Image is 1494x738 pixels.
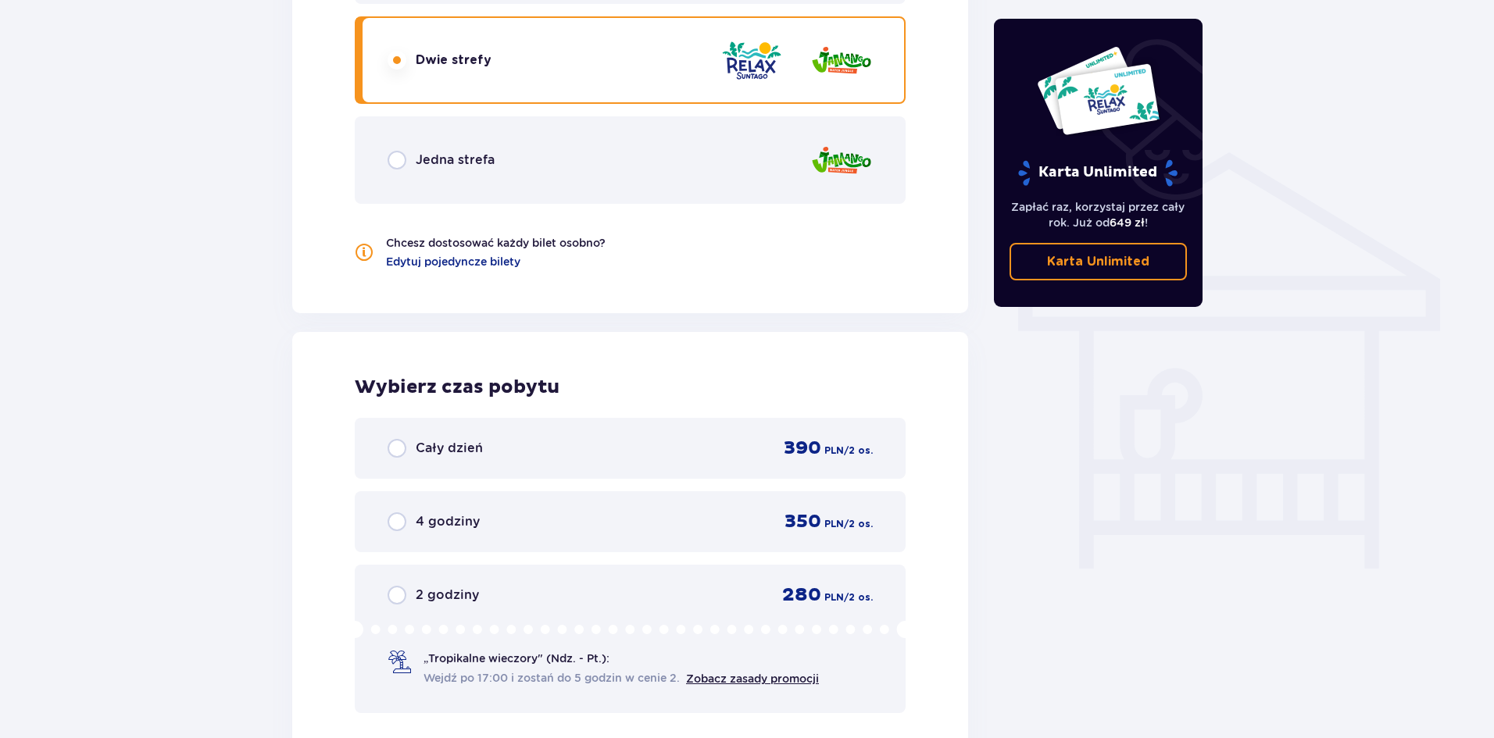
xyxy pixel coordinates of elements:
[1010,243,1188,280] a: Karta Unlimited
[1036,45,1160,136] img: Dwie karty całoroczne do Suntago z napisem 'UNLIMITED RELAX', na białym tle z tropikalnymi liśćmi...
[844,590,873,604] span: / 2 os.
[355,376,906,399] h2: Wybierz czas pobytu
[844,517,873,531] span: / 2 os.
[386,254,520,269] a: Edytuj pojedyncze bilety
[810,138,873,183] img: Jamango
[416,152,495,169] span: Jedna strefa
[424,651,609,666] span: „Tropikalne wieczory" (Ndz. - Pt.):
[1110,216,1145,229] span: 649 zł
[416,513,480,530] span: 4 godziny
[824,590,844,604] span: PLN
[416,586,479,604] span: 2 godziny
[1017,159,1179,187] p: Karta Unlimited
[416,52,491,69] span: Dwie strefy
[810,38,873,83] img: Jamango
[844,444,873,458] span: / 2 os.
[386,235,606,251] p: Chcesz dostosować każdy bilet osobno?
[720,38,783,83] img: Relax
[1010,199,1188,230] p: Zapłać raz, korzystaj przez cały rok. Już od !
[824,444,844,458] span: PLN
[824,517,844,531] span: PLN
[416,440,483,457] span: Cały dzień
[785,510,821,533] span: 350
[1047,253,1149,270] p: Karta Unlimited
[424,670,680,686] span: Wejdź po 17:00 i zostań do 5 godzin w cenie 2.
[782,583,821,607] span: 280
[686,672,819,685] a: Zobacz zasady promocji
[784,437,821,460] span: 390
